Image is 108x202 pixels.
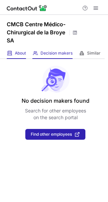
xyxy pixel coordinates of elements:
span: About [15,50,26,56]
header: No decision makers found [22,97,89,105]
img: ContactOut v5.3.10 [7,4,47,12]
span: Decision makers [40,50,73,56]
img: No leads found [41,66,70,93]
p: Search for other employees on the search portal [25,107,86,121]
button: Find other employees [25,129,85,140]
h1: CMCB Centre Médico-Chirurgical de la Broye SA [7,20,67,44]
span: Find other employees [31,132,72,137]
span: Similar [87,50,101,56]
